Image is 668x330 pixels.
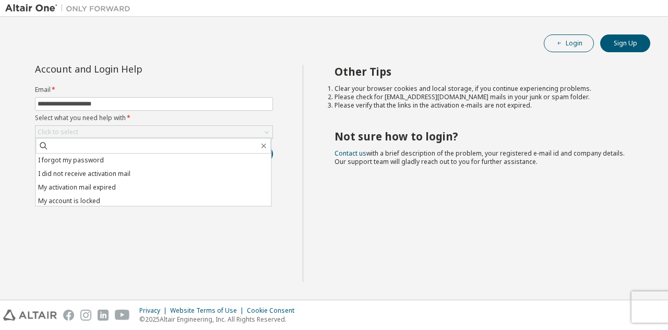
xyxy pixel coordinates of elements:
div: Website Terms of Use [170,307,247,315]
img: altair_logo.svg [3,310,57,321]
button: Sign Up [600,34,650,52]
img: facebook.svg [63,310,74,321]
span: with a brief description of the problem, your registered e-mail id and company details. Our suppo... [335,149,625,166]
div: Click to select [35,126,272,138]
div: Cookie Consent [247,307,301,315]
li: Please check for [EMAIL_ADDRESS][DOMAIN_NAME] mails in your junk or spam folder. [335,93,632,101]
div: Account and Login Help [35,65,225,73]
div: Click to select [38,128,78,136]
li: I forgot my password [35,154,271,167]
img: youtube.svg [115,310,130,321]
button: Login [544,34,594,52]
li: Please verify that the links in the activation e-mails are not expired. [335,101,632,110]
p: © 2025 Altair Engineering, Inc. All Rights Reserved. [139,315,301,324]
img: Altair One [5,3,136,14]
img: instagram.svg [80,310,91,321]
li: Clear your browser cookies and local storage, if you continue experiencing problems. [335,85,632,93]
h2: Other Tips [335,65,632,78]
div: Privacy [139,307,170,315]
label: Email [35,86,273,94]
h2: Not sure how to login? [335,129,632,143]
img: linkedin.svg [98,310,109,321]
label: Select what you need help with [35,114,273,122]
a: Contact us [335,149,366,158]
